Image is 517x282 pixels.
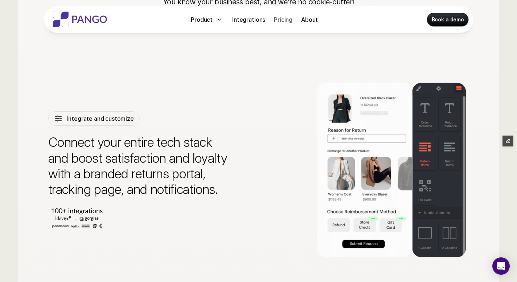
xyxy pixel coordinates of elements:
a: About [298,14,321,25]
a: Integrations [229,14,268,25]
a: Pricing [271,14,295,25]
p: Integrations [232,15,265,24]
a: Book a demo [427,13,468,26]
p: About [301,15,318,24]
p: Book a demo [432,16,464,23]
div: Open Intercom Messenger [492,257,510,275]
p: Connect your entire tech stack and boost satisfaction and loyalty with a branded returns portal, ... [48,134,231,197]
p: Integrate and customize [67,114,134,123]
p: Pricing [274,15,292,24]
button: Edit Framer Content [502,136,513,146]
p: Product [191,15,213,24]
